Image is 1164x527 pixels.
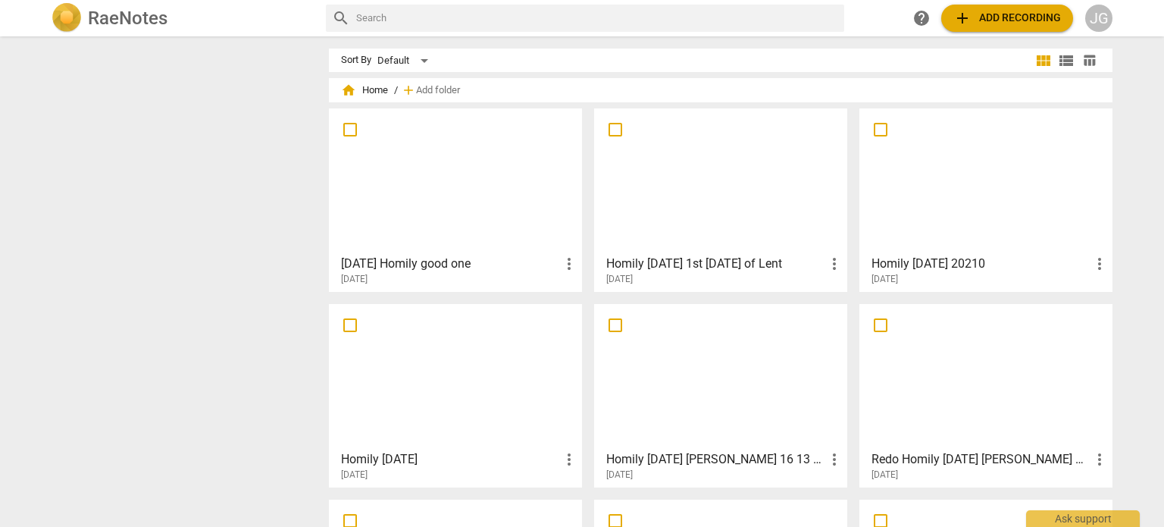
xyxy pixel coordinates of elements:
span: help [912,9,931,27]
img: Logo [52,3,82,33]
h2: RaeNotes [88,8,167,29]
button: List view [1055,49,1078,72]
a: Homily [DATE][DATE] [334,309,577,481]
h3: Homily AUgust 21 2005 Matthew 16 13 thru 20 [606,450,825,469]
a: Homily [DATE] 1st [DATE] of Lent[DATE] [599,114,842,285]
span: home [341,83,356,98]
span: table_chart [1082,53,1097,67]
span: more_vert [1090,255,1109,273]
span: [DATE] [871,469,898,482]
span: [DATE] [341,469,368,482]
span: more_vert [825,450,843,469]
h3: Redo Homily August 21 2005 Matthew 16 13 thru 20 incomplete [871,450,1090,469]
span: add [401,83,416,98]
div: Sort By [341,55,371,66]
span: [DATE] [341,273,368,286]
a: Homily [DATE] 20210[DATE] [865,114,1107,285]
a: Homily [DATE] [PERSON_NAME] 16 13 thru 20[DATE] [599,309,842,481]
div: Ask support [1026,510,1140,527]
button: Table view [1078,49,1100,72]
span: / [394,85,398,96]
a: Redo Homily [DATE] [PERSON_NAME] 16 13 thru 20 incomplete[DATE] [865,309,1107,481]
span: Home [341,83,388,98]
span: [DATE] [606,273,633,286]
span: view_module [1034,52,1053,70]
span: view_list [1057,52,1075,70]
h3: Homily Aug 22 2010 [341,450,560,469]
button: Tile view [1032,49,1055,72]
a: Help [908,5,935,32]
span: more_vert [1090,450,1109,469]
h3: Homily October 17 20210 [871,255,1090,273]
span: [DATE] [606,469,633,482]
h3: March 8 2009 Homily good one [341,255,560,273]
span: more_vert [825,255,843,273]
span: Add folder [416,85,460,96]
h3: Homily March 1 2009 1st Sunday of Lent [606,255,825,273]
a: LogoRaeNotes [52,3,314,33]
span: Add recording [953,9,1061,27]
span: search [332,9,350,27]
button: Upload [941,5,1073,32]
span: add [953,9,972,27]
button: JG [1085,5,1112,32]
span: more_vert [560,450,578,469]
div: Default [377,49,433,73]
span: [DATE] [871,273,898,286]
span: more_vert [560,255,578,273]
a: [DATE] Homily good one[DATE] [334,114,577,285]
